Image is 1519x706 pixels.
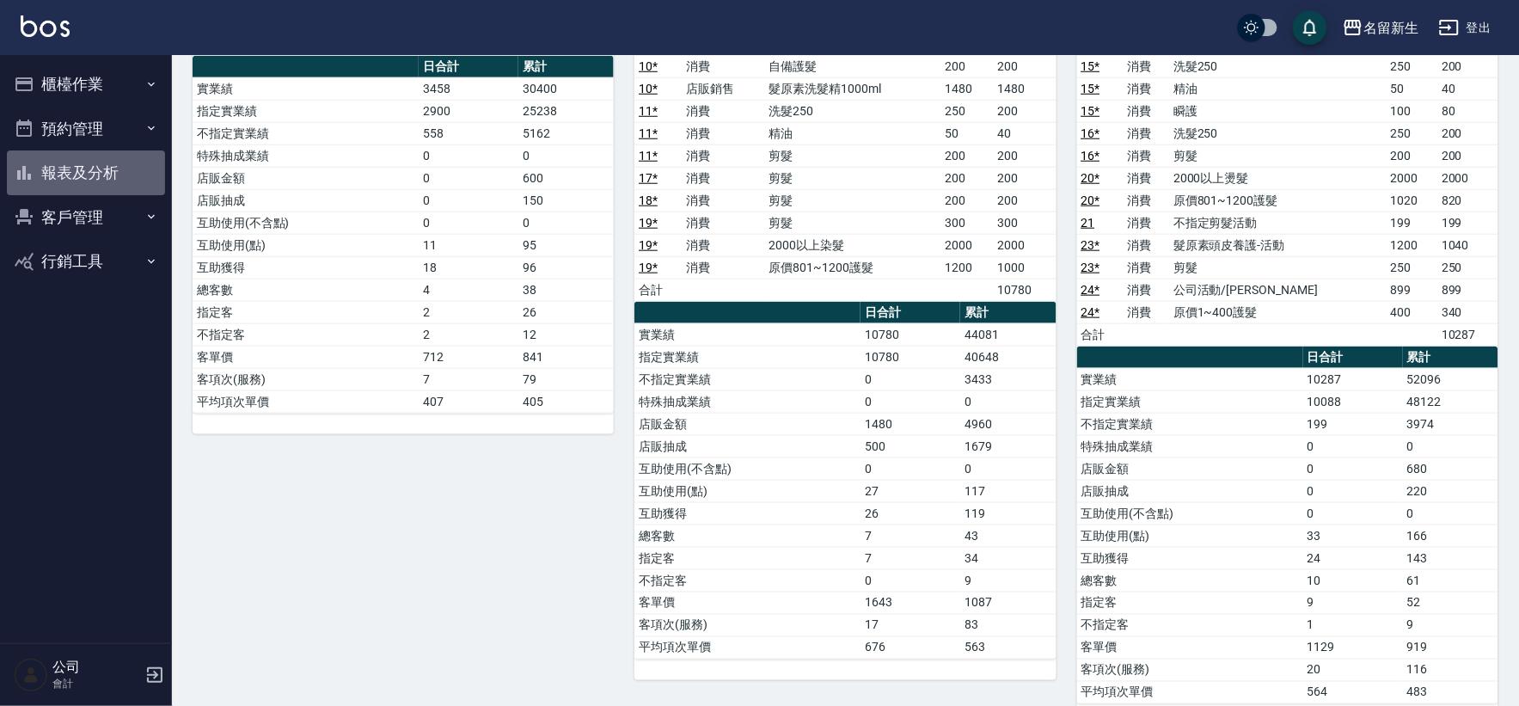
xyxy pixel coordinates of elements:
td: 199 [1303,413,1403,435]
td: 實業績 [634,323,861,346]
td: 712 [419,346,518,368]
td: 不指定客 [1077,614,1303,636]
td: 0 [419,144,518,167]
td: 合計 [634,279,682,301]
td: 互助獲得 [193,256,419,279]
td: 483 [1403,681,1498,703]
button: 行銷工具 [7,239,165,284]
td: 總客數 [193,279,419,301]
td: 消費 [683,234,765,256]
td: 24 [1303,547,1403,569]
td: 0 [861,368,960,390]
button: 名留新生 [1336,10,1425,46]
td: 不指定剪髮活動 [1169,212,1387,234]
td: 33 [1303,525,1403,547]
img: Logo [21,15,70,37]
td: 指定客 [634,547,861,569]
td: 自備護髮 [765,55,941,77]
td: 3433 [960,368,1056,390]
td: 200 [941,55,994,77]
td: 10780 [994,279,1057,301]
td: 300 [941,212,994,234]
td: 店販金額 [634,413,861,435]
td: 不指定實業績 [634,368,861,390]
td: 400 [1387,301,1437,323]
th: 日合計 [419,56,518,78]
td: 剪髮 [765,189,941,212]
td: 0 [1303,502,1403,525]
td: 消費 [683,144,765,167]
td: 200 [941,167,994,189]
td: 2000以上染髮 [765,234,941,256]
td: 1200 [941,256,994,279]
td: 互助使用(點) [1077,525,1303,547]
td: 7 [861,525,960,547]
button: 預約管理 [7,107,165,151]
td: 互助使用(不含點) [634,457,861,480]
td: 40648 [960,346,1056,368]
td: 405 [518,390,614,413]
td: 200 [1437,122,1498,144]
td: 不指定客 [634,569,861,592]
td: 79 [518,368,614,390]
td: 4 [419,279,518,301]
td: 1020 [1387,189,1437,212]
td: 0 [518,144,614,167]
td: 10287 [1437,323,1498,346]
td: 互助獲得 [634,502,861,525]
td: 38 [518,279,614,301]
button: save [1293,10,1327,45]
td: 680 [1403,457,1498,480]
td: 消費 [1123,301,1169,323]
div: 名留新生 [1363,17,1418,39]
td: 676 [861,636,960,659]
td: 0 [960,390,1056,413]
td: 143 [1403,547,1498,569]
td: 9 [1403,614,1498,636]
table: a dense table [1077,347,1498,704]
td: 0 [861,390,960,413]
td: 200 [1437,144,1498,167]
td: 指定實業績 [634,346,861,368]
td: 7 [419,368,518,390]
td: 10780 [861,346,960,368]
td: 7 [861,547,960,569]
td: 0 [419,212,518,234]
td: 80 [1437,100,1498,122]
td: 250 [1387,122,1437,144]
td: 互助使用(點) [634,480,861,502]
td: 原價801~1200護髮 [765,256,941,279]
td: 1480 [994,77,1057,100]
td: 52 [1403,592,1498,614]
td: 200 [994,144,1057,167]
td: 61 [1403,569,1498,592]
td: 116 [1403,659,1498,681]
td: 25238 [518,100,614,122]
td: 0 [419,167,518,189]
td: 0 [518,212,614,234]
td: 820 [1437,189,1498,212]
td: 199 [1437,212,1498,234]
td: 消費 [683,256,765,279]
td: 剪髮 [765,167,941,189]
td: 40 [1437,77,1498,100]
td: 實業績 [193,77,419,100]
td: 客單價 [1077,636,1303,659]
td: 消費 [1123,212,1169,234]
td: 30400 [518,77,614,100]
td: 剪髮 [765,144,941,167]
table: a dense table [193,56,614,414]
td: 消費 [1123,234,1169,256]
p: 會計 [52,676,140,691]
td: 4960 [960,413,1056,435]
td: 指定客 [1077,592,1303,614]
td: 店販金額 [193,167,419,189]
td: 0 [1303,457,1403,480]
td: 564 [1303,681,1403,703]
td: 0 [419,189,518,212]
td: 200 [941,144,994,167]
td: 1 [1303,614,1403,636]
td: 互助獲得 [1077,547,1303,569]
a: 21 [1081,216,1095,230]
td: 1679 [960,435,1056,457]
